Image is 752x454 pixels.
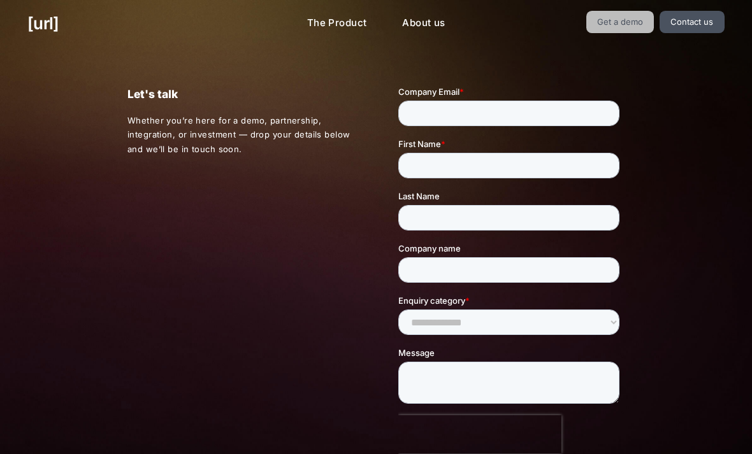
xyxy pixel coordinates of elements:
[660,11,725,33] a: Contact us
[392,11,455,36] a: About us
[297,11,377,36] a: The Product
[127,85,354,103] p: Let's talk
[586,11,654,33] a: Get a demo
[127,113,354,157] p: Whether you’re here for a demo, partnership, integration, or investment — drop your details below...
[27,11,59,36] a: [URL]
